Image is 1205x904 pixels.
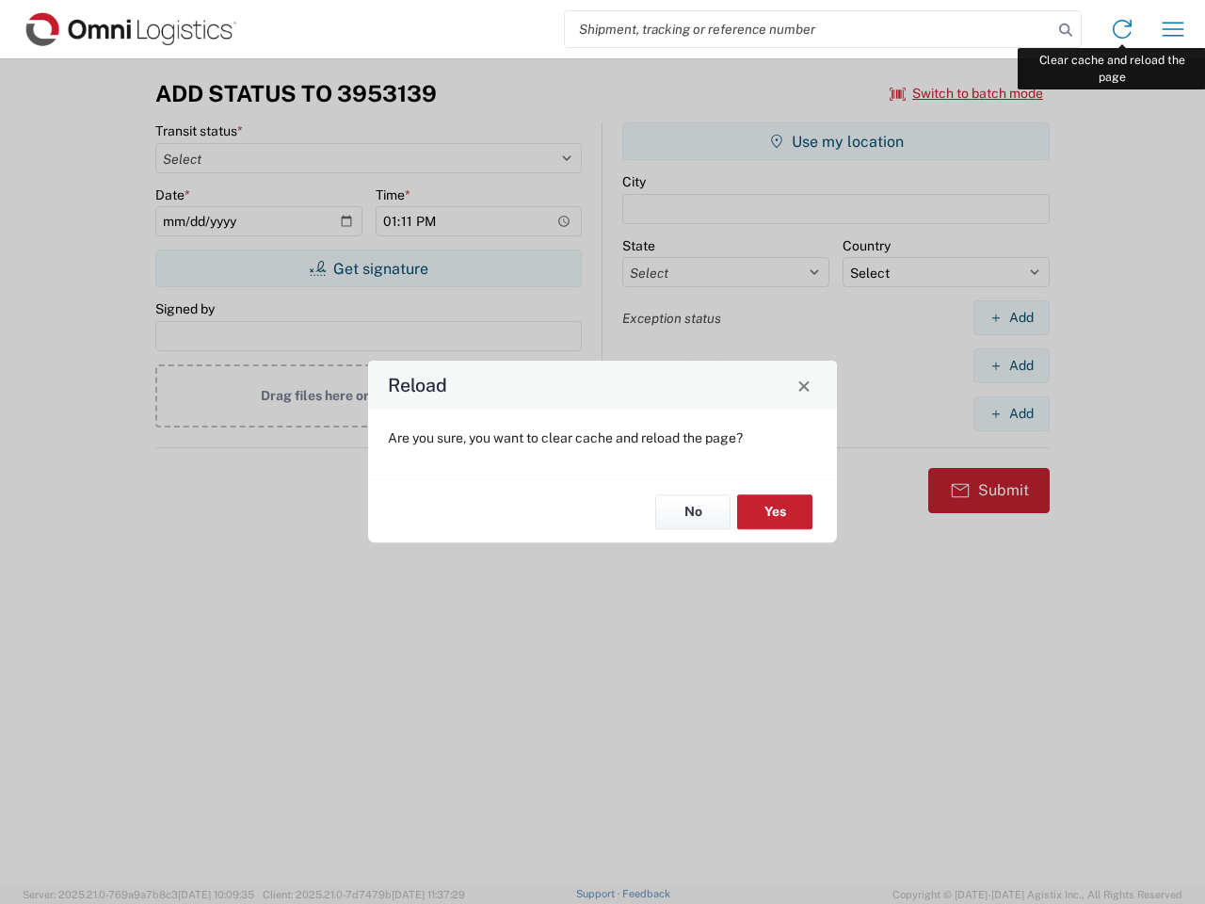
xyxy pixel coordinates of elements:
button: Yes [737,494,812,529]
input: Shipment, tracking or reference number [565,11,1052,47]
p: Are you sure, you want to clear cache and reload the page? [388,429,817,446]
h4: Reload [388,372,447,399]
button: No [655,494,731,529]
button: Close [791,372,817,398]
